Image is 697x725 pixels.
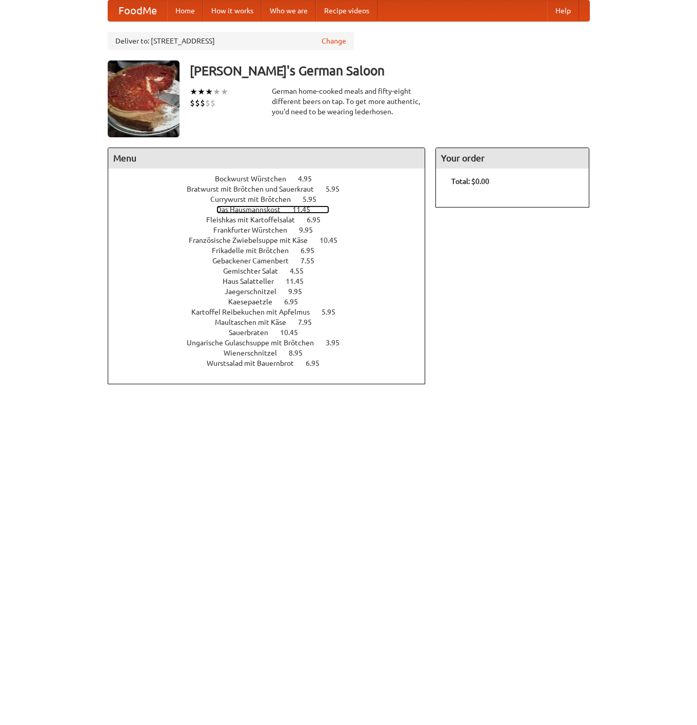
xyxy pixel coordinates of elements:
span: 10.45 [320,236,348,244]
span: Kaesepaetzle [228,298,283,306]
span: 4.95 [298,175,322,183]
a: Fleishkas mit Kartoffelsalat 6.95 [206,216,340,224]
span: Maultaschen mit Käse [215,318,296,326]
li: $ [200,97,205,109]
span: Gemischter Salat [223,267,288,275]
span: Gebackener Camenbert [212,257,299,265]
span: Frankfurter Würstchen [213,226,297,234]
li: ★ [213,86,221,97]
a: Haus Salatteller 11.45 [223,277,323,285]
span: 6.95 [307,216,331,224]
li: $ [195,97,200,109]
a: FoodMe [108,1,167,21]
span: Sauerbraten [229,328,278,337]
span: Currywurst mit Brötchen [210,195,301,203]
span: 5.95 [326,185,350,193]
a: Frankfurter Würstchen 9.95 [213,226,332,234]
a: Bratwurst mit Brötchen und Sauerkraut 5.95 [187,185,359,193]
span: 7.95 [298,318,322,326]
h3: [PERSON_NAME]'s German Saloon [190,60,590,81]
a: Bockwurst Würstchen 4.95 [215,175,331,183]
div: German home-cooked meals and fifty-eight different beers on tap. To get more authentic, you'd nee... [272,86,426,117]
span: 8.95 [289,349,313,357]
span: 11.45 [292,205,321,214]
a: Currywurst mit Brötchen 5.95 [210,195,335,203]
li: $ [190,97,195,109]
span: 3.95 [326,339,350,347]
a: Kartoffel Reibekuchen mit Apfelmus 5.95 [191,308,354,316]
span: 5.95 [303,195,327,203]
span: 7.55 [301,257,325,265]
a: Französische Zwiebelsuppe mit Käse 10.45 [189,236,356,244]
span: Ungarische Gulaschsuppe mit Brötchen [187,339,324,347]
a: Sauerbraten 10.45 [229,328,317,337]
span: Französische Zwiebelsuppe mit Käse [189,236,318,244]
span: 6.95 [301,246,325,255]
b: Total: $0.00 [451,177,489,185]
span: Kartoffel Reibekuchen mit Apfelmus [191,308,320,316]
span: 6.95 [306,359,330,367]
span: 5.95 [322,308,346,316]
li: ★ [197,86,205,97]
a: Gemischter Salat 4.55 [223,267,323,275]
span: 9.95 [288,287,312,296]
li: ★ [221,86,228,97]
div: Deliver to: [STREET_ADDRESS] [108,32,354,50]
span: Haus Salatteller [223,277,284,285]
li: ★ [190,86,197,97]
li: $ [210,97,215,109]
a: Change [322,36,346,46]
span: 6.95 [284,298,308,306]
a: Gebackener Camenbert 7.55 [212,257,333,265]
span: 4.55 [290,267,314,275]
span: Frikadelle mit Brötchen [212,246,299,255]
span: Bratwurst mit Brötchen und Sauerkraut [187,185,324,193]
a: Jaegerschnitzel 9.95 [225,287,321,296]
a: Wienerschnitzel 8.95 [224,349,322,357]
span: Bockwurst Würstchen [215,175,296,183]
h4: Menu [108,148,425,169]
a: Wurstsalad mit Bauernbrot 6.95 [207,359,338,367]
a: Who we are [262,1,316,21]
a: Help [547,1,579,21]
span: 9.95 [299,226,323,234]
span: Wienerschnitzel [224,349,287,357]
span: Das Hausmannskost [216,205,291,214]
a: Ungarische Gulaschsuppe mit Brötchen 3.95 [187,339,359,347]
li: $ [205,97,210,109]
img: angular.jpg [108,60,180,137]
a: Das Hausmannskost 11.45 [216,205,329,214]
a: Home [167,1,203,21]
a: Maultaschen mit Käse 7.95 [215,318,331,326]
span: 11.45 [286,277,314,285]
a: How it works [203,1,262,21]
a: Frikadelle mit Brötchen 6.95 [212,246,333,255]
span: Fleishkas mit Kartoffelsalat [206,216,305,224]
h4: Your order [436,148,589,169]
span: Wurstsalad mit Bauernbrot [207,359,304,367]
a: Recipe videos [316,1,377,21]
span: 10.45 [280,328,308,337]
span: Jaegerschnitzel [225,287,287,296]
a: Kaesepaetzle 6.95 [228,298,317,306]
li: ★ [205,86,213,97]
